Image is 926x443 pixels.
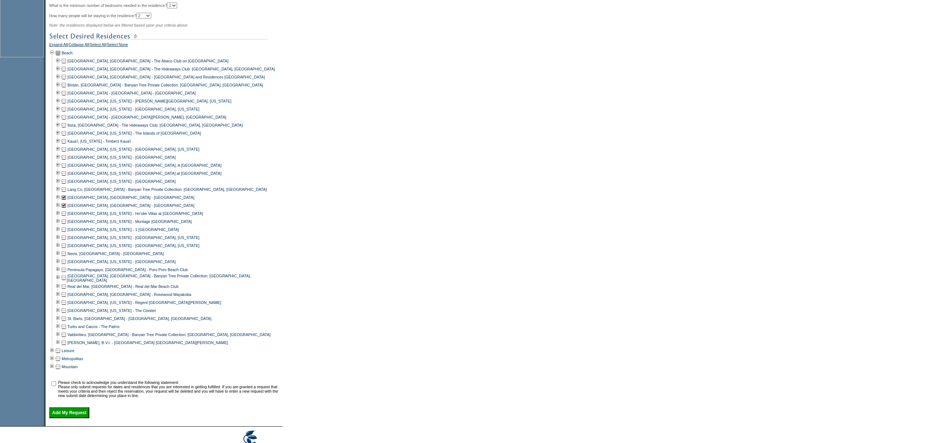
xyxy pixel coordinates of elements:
a: [GEOGRAPHIC_DATA], [US_STATE] - [GEOGRAPHIC_DATA], [US_STATE] [67,243,199,248]
a: Expand All [49,42,67,49]
a: [GEOGRAPHIC_DATA], [GEOGRAPHIC_DATA] - [GEOGRAPHIC_DATA] [67,195,194,200]
a: Beach [62,51,73,55]
a: [GEOGRAPHIC_DATA], [US_STATE] - [GEOGRAPHIC_DATA] at [GEOGRAPHIC_DATA] [67,171,221,176]
a: [GEOGRAPHIC_DATA], [US_STATE] - The Cloister [67,308,156,313]
a: Peninsula Papagayo, [GEOGRAPHIC_DATA] - Poro Poro Beach Club [67,267,188,272]
a: Kaua'i, [US_STATE] - Timbers Kaua'i [67,139,131,143]
a: [GEOGRAPHIC_DATA], [GEOGRAPHIC_DATA] - [GEOGRAPHIC_DATA] [67,203,194,208]
a: Lang Co, [GEOGRAPHIC_DATA] - Banyan Tree Private Collection: [GEOGRAPHIC_DATA], [GEOGRAPHIC_DATA] [67,187,267,192]
a: [GEOGRAPHIC_DATA] - [GEOGRAPHIC_DATA][PERSON_NAME], [GEOGRAPHIC_DATA] [67,115,226,119]
a: [GEOGRAPHIC_DATA], [US_STATE] - Regent [GEOGRAPHIC_DATA][PERSON_NAME] [67,300,221,305]
a: Collapse All [69,42,89,49]
a: Turks and Caicos - The Palms [67,324,120,329]
a: Select All [90,42,106,49]
div: | | | [49,42,281,49]
a: [GEOGRAPHIC_DATA], [GEOGRAPHIC_DATA] - The Hideaways Club: [GEOGRAPHIC_DATA], [GEOGRAPHIC_DATA] [67,67,275,71]
a: [GEOGRAPHIC_DATA], [US_STATE] - [GEOGRAPHIC_DATA], A [GEOGRAPHIC_DATA] [67,163,221,167]
a: [GEOGRAPHIC_DATA], [US_STATE] - [GEOGRAPHIC_DATA] [67,179,176,184]
a: [GEOGRAPHIC_DATA], [GEOGRAPHIC_DATA] - The Abaco Club on [GEOGRAPHIC_DATA] [67,59,229,63]
input: Add My Request [49,407,89,418]
a: Select None [107,42,128,49]
a: [GEOGRAPHIC_DATA], [GEOGRAPHIC_DATA] - Rosewood Mayakoba [67,292,191,297]
a: [GEOGRAPHIC_DATA], [US_STATE] - [GEOGRAPHIC_DATA], [US_STATE] [67,147,199,151]
a: Vabbinfaru, [GEOGRAPHIC_DATA] - Banyan Tree Private Collection: [GEOGRAPHIC_DATA], [GEOGRAPHIC_DATA] [67,332,271,337]
a: Leisure [62,348,74,353]
a: [GEOGRAPHIC_DATA], [GEOGRAPHIC_DATA] - Banyan Tree Private Collection: [GEOGRAPHIC_DATA], [GEOGRA... [67,274,251,282]
a: Ibiza, [GEOGRAPHIC_DATA] - The Hideaways Club: [GEOGRAPHIC_DATA], [GEOGRAPHIC_DATA] [67,123,243,127]
a: [GEOGRAPHIC_DATA], [US_STATE] - [GEOGRAPHIC_DATA], [US_STATE] [67,107,199,111]
a: [GEOGRAPHIC_DATA] - [GEOGRAPHIC_DATA] - [GEOGRAPHIC_DATA] [67,91,196,95]
a: [GEOGRAPHIC_DATA], [US_STATE] - The Islands of [GEOGRAPHIC_DATA] [67,131,201,135]
a: [PERSON_NAME], B.V.I. - [GEOGRAPHIC_DATA] [GEOGRAPHIC_DATA][PERSON_NAME] [67,340,228,345]
a: [GEOGRAPHIC_DATA], [US_STATE] - Montage [GEOGRAPHIC_DATA] [67,219,192,224]
td: Please check to acknowledge you understand the following statement: Please only submit requests f... [58,380,280,398]
a: [GEOGRAPHIC_DATA], [US_STATE] - Ho'olei Villas at [GEOGRAPHIC_DATA] [67,211,203,216]
a: [GEOGRAPHIC_DATA], [US_STATE] - 1 [GEOGRAPHIC_DATA] [67,227,179,232]
a: Nevis, [GEOGRAPHIC_DATA] - [GEOGRAPHIC_DATA] [67,251,164,256]
a: [GEOGRAPHIC_DATA], [US_STATE] - [PERSON_NAME][GEOGRAPHIC_DATA], [US_STATE] [67,99,231,103]
a: Mountain [62,365,78,369]
a: [GEOGRAPHIC_DATA], [GEOGRAPHIC_DATA] - [GEOGRAPHIC_DATA] and Residences [GEOGRAPHIC_DATA] [67,75,265,79]
a: St. Barts, [GEOGRAPHIC_DATA] - [GEOGRAPHIC_DATA], [GEOGRAPHIC_DATA] [67,316,211,321]
a: Metropolitan [62,357,83,361]
a: [GEOGRAPHIC_DATA], [US_STATE] - [GEOGRAPHIC_DATA], [US_STATE] [67,235,199,240]
span: Note: the residences displayed below are filtered based upon your criteria above [49,23,187,27]
a: [GEOGRAPHIC_DATA], [US_STATE] - [GEOGRAPHIC_DATA] [67,259,176,264]
a: Real del Mar, [GEOGRAPHIC_DATA] - Real del Mar Beach Club [67,284,179,289]
a: Bintan, [GEOGRAPHIC_DATA] - Banyan Tree Private Collection: [GEOGRAPHIC_DATA], [GEOGRAPHIC_DATA] [67,83,263,87]
a: [GEOGRAPHIC_DATA], [US_STATE] - [GEOGRAPHIC_DATA] [67,155,176,159]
